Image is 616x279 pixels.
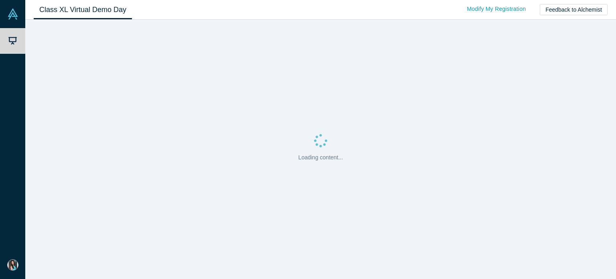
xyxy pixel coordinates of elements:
img: Karen Sheffield's Account [7,259,18,271]
a: Class XL Virtual Demo Day [34,0,132,19]
a: Modify My Registration [458,2,534,16]
p: Loading content... [298,153,343,162]
button: Feedback to Alchemist [540,4,608,15]
img: Alchemist Vault Logo [7,8,18,20]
